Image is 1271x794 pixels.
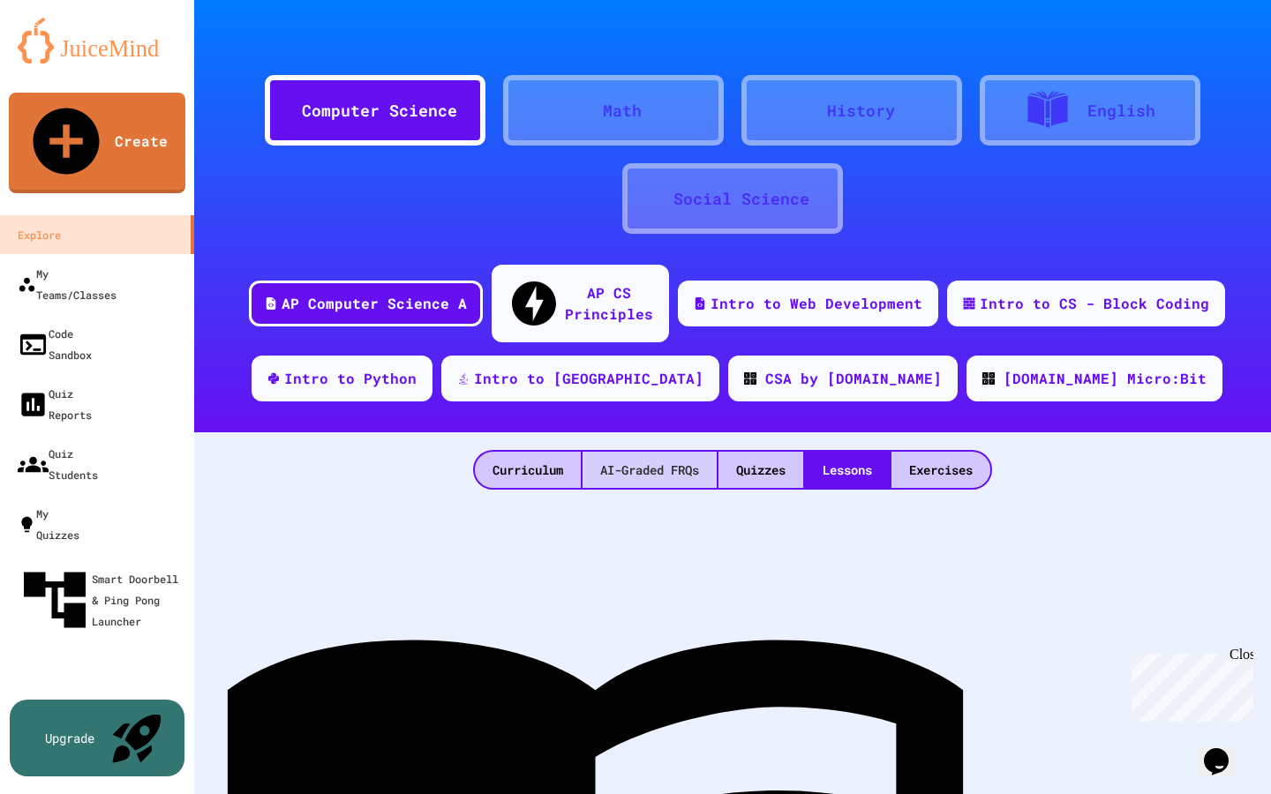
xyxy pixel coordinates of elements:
[603,99,642,123] div: Math
[474,368,703,389] div: Intro to [GEOGRAPHIC_DATA]
[1087,99,1155,123] div: English
[284,368,417,389] div: Intro to Python
[18,323,92,365] div: Code Sandbox
[9,93,185,193] a: Create
[475,452,581,488] div: Curriculum
[891,452,990,488] div: Exercises
[18,18,177,64] img: logo-orange.svg
[1197,723,1253,776] iframe: chat widget
[744,372,756,385] img: CODE_logo_RGB.png
[718,452,803,488] div: Quizzes
[18,263,117,305] div: My Teams/Classes
[583,452,717,488] div: AI-Graded FRQs
[980,293,1209,314] div: Intro to CS - Block Coding
[18,443,98,485] div: Quiz Students
[18,503,79,545] div: My Quizzes
[282,293,467,314] div: AP Computer Science A
[18,563,187,637] div: Smart Doorbell & Ping Pong Launcher
[827,99,895,123] div: History
[1124,647,1253,722] iframe: chat widget
[302,99,457,123] div: Computer Science
[45,729,94,747] div: Upgrade
[565,282,653,325] div: AP CS Principles
[1004,368,1207,389] div: [DOMAIN_NAME] Micro:Bit
[673,187,809,211] div: Social Science
[765,368,942,389] div: CSA by [DOMAIN_NAME]
[982,372,995,385] img: CODE_logo_RGB.png
[711,293,922,314] div: Intro to Web Development
[805,452,890,488] div: Lessons
[18,383,92,425] div: Quiz Reports
[7,7,122,112] div: Chat with us now!Close
[18,224,61,245] div: Explore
